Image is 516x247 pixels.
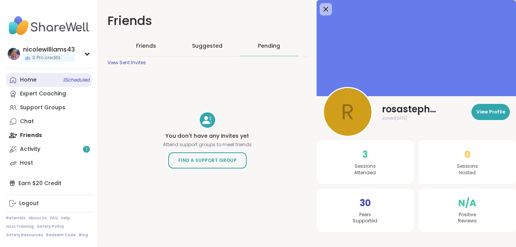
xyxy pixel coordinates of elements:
div: Activity [20,145,40,153]
h1: Friends [108,12,307,30]
a: Support Groups [6,101,92,115]
p: Attend support groups to meet friends [163,142,252,148]
a: Logout [6,197,92,210]
span: Suggested [192,42,222,50]
span: 1 [86,146,87,153]
span: Sessions Hosted [457,163,478,176]
div: nicolewilliams43 [23,45,75,54]
a: Host [6,156,92,170]
span: 3 [362,148,368,162]
div: Support Groups [20,104,65,112]
img: ShareWell Nav Logo [6,12,92,39]
a: About Us [28,215,47,221]
span: Positive Reviews [458,212,477,225]
button: View Profile [471,104,510,120]
div: View Sent Invites [108,60,146,66]
span: 3 Scheduled [63,77,90,83]
a: Safety Resources [6,232,43,238]
a: Referrals [6,215,25,221]
a: Activity1 [6,142,92,156]
span: 0 Pro credits [32,55,61,61]
span: rosastephens1966 [382,103,440,115]
a: FAQ [50,215,58,221]
div: Home [20,76,37,84]
span: View Profile [476,108,505,115]
a: Host Training [6,224,34,229]
a: Redeem Code [46,232,76,238]
span: Sessions Attended [354,163,376,176]
a: Chat [6,115,92,129]
a: Expert Coaching [6,87,92,101]
a: Blog [79,232,88,238]
div: Host [20,159,33,167]
h4: You don't have any invites yet [163,132,252,140]
a: Find a Support Group [168,152,247,169]
span: Joined [DATE] [382,115,407,121]
img: nicolewilliams43 [8,48,20,60]
a: Help [61,215,70,221]
a: Safety Policy [37,224,64,229]
span: N/A [458,196,476,210]
div: Pending [258,42,280,50]
span: Friends [136,42,156,50]
span: Peers Supported [353,212,377,225]
div: Earn $20 Credit [6,176,92,190]
span: 30 [360,196,371,210]
a: Home3Scheduled [6,73,92,87]
div: Logout [19,200,39,207]
div: Expert Coaching [20,90,66,98]
div: Chat [20,118,34,125]
span: r [341,96,354,128]
span: 0 [465,148,470,162]
span: Find a Support Group [178,157,237,164]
